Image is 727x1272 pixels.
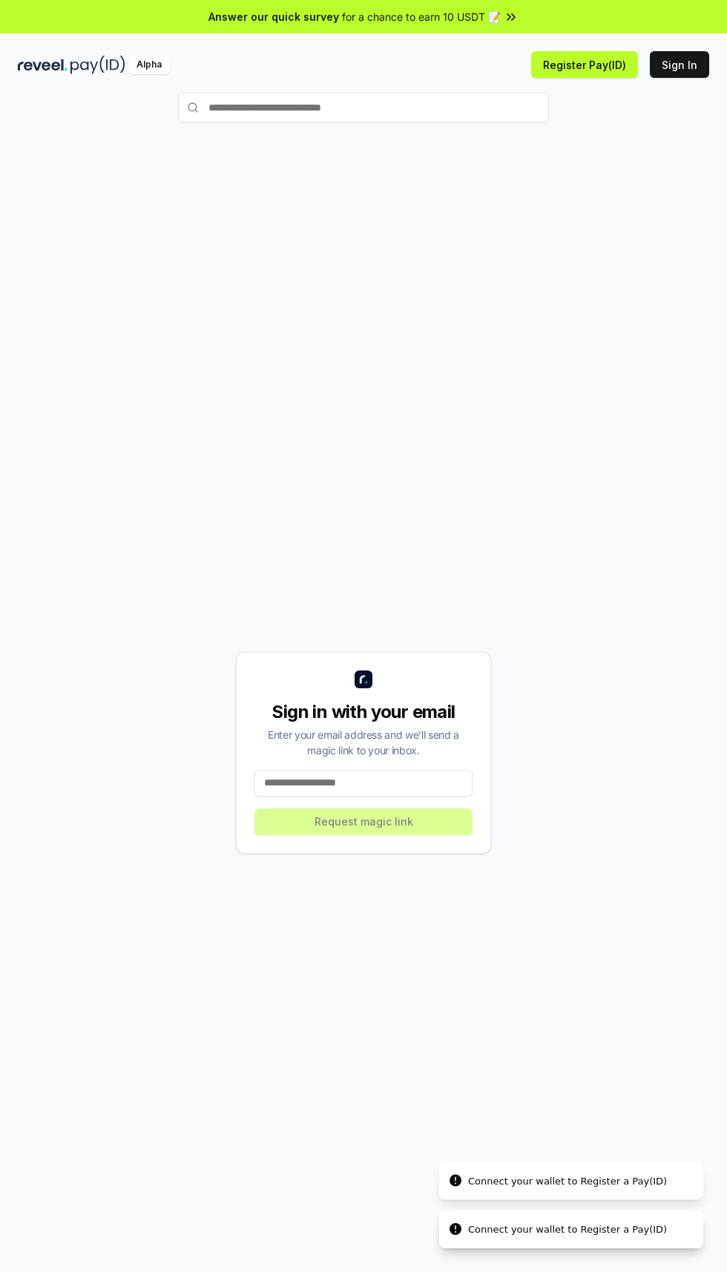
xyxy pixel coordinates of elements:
[468,1222,667,1237] div: Connect your wallet to Register a Pay(ID)
[128,56,170,74] div: Alpha
[468,1173,667,1188] div: Connect your wallet to Register a Pay(ID)
[254,727,473,758] div: Enter your email address and we’ll send a magic link to your inbox.
[531,51,638,78] button: Register Pay(ID)
[18,56,68,74] img: reveel_dark
[355,670,372,688] img: logo_small
[342,9,501,24] span: for a chance to earn 10 USDT 📝
[254,700,473,724] div: Sign in with your email
[208,9,339,24] span: Answer our quick survey
[70,56,125,74] img: pay_id
[650,51,709,78] button: Sign In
